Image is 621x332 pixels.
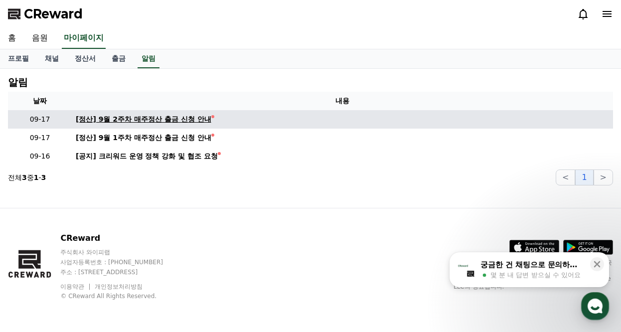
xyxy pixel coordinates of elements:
a: CReward [8,6,83,22]
div: [공지] 크리워드 운영 정책 강화 및 협조 요청 [76,151,218,162]
p: 주소 : [STREET_ADDRESS] [60,268,182,276]
a: 홈 [3,249,66,274]
p: CReward [60,232,182,244]
strong: 1 [34,173,39,181]
h4: 알림 [8,77,28,88]
a: 음원 [24,28,56,49]
a: 정산서 [67,49,104,68]
button: > [594,169,613,185]
button: < [556,169,575,185]
span: 설정 [154,264,166,272]
p: © CReward All Rights Reserved. [60,292,182,300]
a: [공지] 크리워드 운영 정책 강화 및 협조 요청 [76,151,609,162]
th: 날짜 [8,92,72,110]
a: 출금 [104,49,134,68]
div: [정산] 9월 2주차 매주정산 출금 신청 안내 [76,114,211,125]
span: 홈 [31,264,37,272]
p: 09-17 [12,114,68,125]
a: 개인정보처리방침 [95,283,143,290]
a: 채널 [37,49,67,68]
p: 사업자등록번호 : [PHONE_NUMBER] [60,258,182,266]
a: 알림 [138,49,159,68]
a: 대화 [66,249,129,274]
strong: 3 [22,173,27,181]
a: 설정 [129,249,191,274]
p: 09-16 [12,151,68,162]
a: [정산] 9월 1주차 매주정산 출금 신청 안내 [76,133,609,143]
a: 이용약관 [60,283,92,290]
span: 대화 [91,265,103,273]
a: [정산] 9월 2주차 매주정산 출금 신청 안내 [76,114,609,125]
p: 09-17 [12,133,68,143]
th: 내용 [72,92,613,110]
strong: 3 [41,173,46,181]
button: 1 [575,169,593,185]
a: 마이페이지 [62,28,106,49]
p: 주식회사 와이피랩 [60,248,182,256]
div: [정산] 9월 1주차 매주정산 출금 신청 안내 [76,133,211,143]
p: 전체 중 - [8,172,46,182]
span: CReward [24,6,83,22]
